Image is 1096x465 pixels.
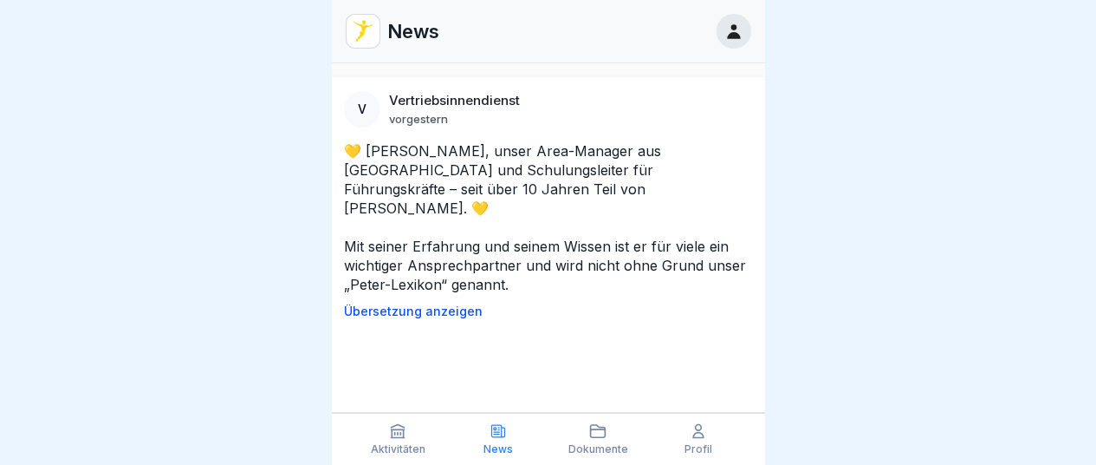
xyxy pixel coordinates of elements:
[389,93,520,108] p: Vertriebsinnendienst
[347,15,379,48] img: vd4jgc378hxa8p7qw0fvrl7x.png
[371,443,425,455] p: Aktivitäten
[344,141,753,294] p: 💛 [PERSON_NAME], unser Area-Manager aus [GEOGRAPHIC_DATA] und Schulungsleiter für Führungskräfte ...
[344,305,753,318] p: Übersetzung anzeigen
[389,112,448,126] p: vorgestern
[483,443,513,455] p: News
[568,443,628,455] p: Dokumente
[684,443,712,455] p: Profil
[387,20,439,43] p: News
[344,91,380,128] div: V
